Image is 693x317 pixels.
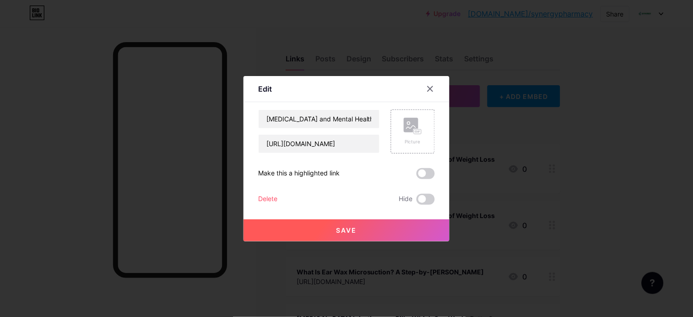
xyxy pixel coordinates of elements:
input: Title [259,110,379,128]
div: Delete [258,194,277,205]
button: Save [244,219,449,241]
div: Make this a highlighted link [258,168,340,179]
div: Edit [258,83,272,94]
span: Save [336,226,357,234]
span: Hide [399,194,413,205]
input: URL [259,135,379,153]
div: Picture [404,138,422,145]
